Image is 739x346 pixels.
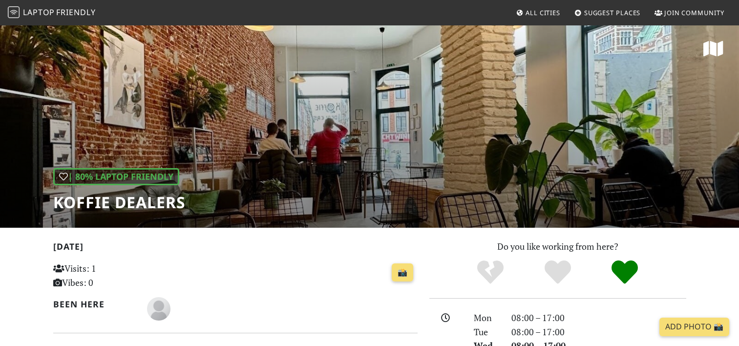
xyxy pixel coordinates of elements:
a: Add Photo 📸 [659,318,729,336]
div: 08:00 – 17:00 [506,311,692,325]
a: All Cities [512,4,564,22]
img: LaptopFriendly [8,6,20,18]
p: Do you like working from here? [429,239,686,254]
img: blank-535327c66bd565773addf3077783bbfce4b00ec00e9fd257753287c682c7fa38.png [147,297,170,321]
div: Tue [468,325,505,339]
div: No [457,259,524,286]
div: 08:00 – 17:00 [506,325,692,339]
h2: [DATE] [53,241,418,256]
div: | 80% Laptop Friendly [53,168,179,185]
span: Join Community [664,8,724,17]
span: Friendly [56,7,95,18]
a: Join Community [651,4,728,22]
span: All Cities [526,8,560,17]
span: Suggest Places [584,8,641,17]
span: Laptop [23,7,55,18]
h1: Koffie Dealers [53,193,186,212]
h2: Been here [53,299,136,309]
div: Mon [468,311,505,325]
div: Yes [524,259,591,286]
span: TzwSVsOw TzwSVsOw [147,302,170,314]
a: 📸 [392,263,413,282]
div: Definitely! [591,259,658,286]
p: Visits: 1 Vibes: 0 [53,261,167,290]
a: Suggest Places [570,4,645,22]
a: LaptopFriendly LaptopFriendly [8,4,96,22]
